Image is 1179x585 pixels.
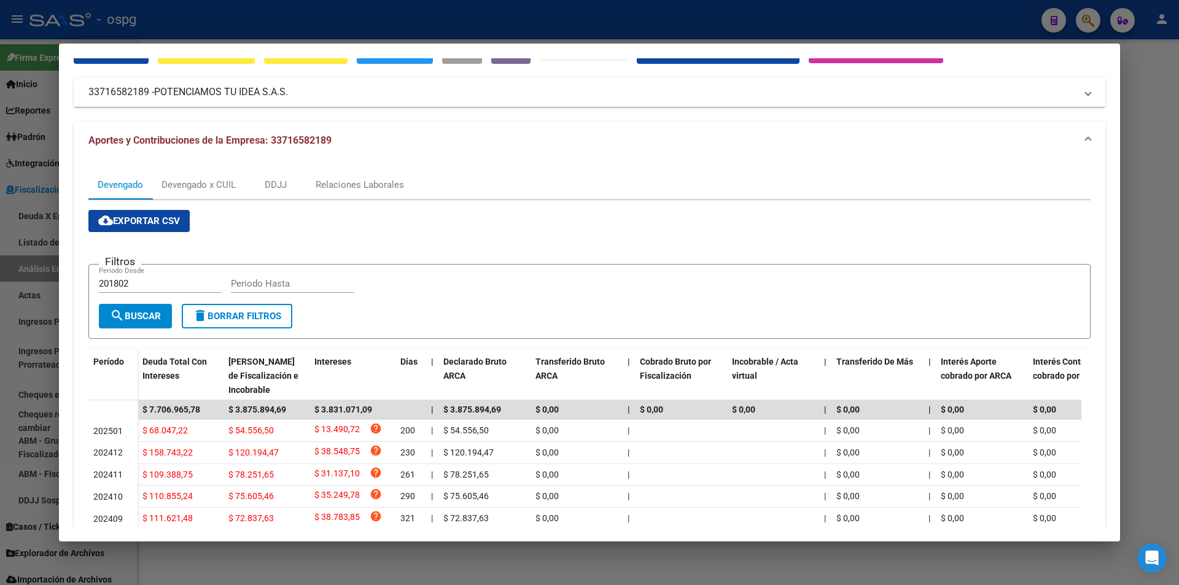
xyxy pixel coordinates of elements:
span: $ 0,00 [836,513,860,523]
span: | [431,357,434,366]
div: Devengado x CUIL [161,178,236,192]
span: $ 0,00 [941,513,964,523]
span: | [928,470,930,479]
button: Exportar CSV [88,210,190,232]
span: | [824,405,827,414]
span: 200 [400,425,415,435]
i: help [370,488,382,500]
span: $ 0,00 [1033,470,1056,479]
span: | [628,470,629,479]
span: Exportar CSV [98,215,180,227]
span: Deuda Total Con Intereses [142,357,207,381]
mat-panel-title: 33716582189 - [88,85,1076,99]
span: $ 0,00 [1033,447,1056,457]
span: $ 158.743,22 [142,447,193,457]
div: Open Intercom Messenger [1137,543,1167,573]
span: $ 0,00 [1033,425,1056,435]
span: $ 109.388,75 [142,470,193,479]
button: Buscar [99,304,172,328]
mat-icon: cloud_download [98,213,113,228]
span: Transferido De Más [836,357,913,366]
span: | [628,357,630,366]
span: | [431,491,433,501]
div: Devengado [98,178,143,192]
span: $ 54.556,50 [443,425,489,435]
span: $ 78.251,65 [443,470,489,479]
span: 202411 [93,470,123,479]
datatable-header-cell: Dias [395,349,426,403]
span: | [824,491,826,501]
datatable-header-cell: Deuda Bruta Neto de Fiscalización e Incobrable [224,349,309,403]
span: $ 0,00 [941,470,964,479]
span: 321 [400,513,415,523]
datatable-header-cell: Declarado Bruto ARCA [438,349,531,403]
span: Declarado Bruto ARCA [443,357,507,381]
span: $ 0,00 [941,491,964,501]
span: $ 38.783,85 [314,510,360,527]
span: $ 0,00 [1033,405,1056,414]
span: 202409 [93,514,123,524]
span: $ 78.251,65 [228,470,274,479]
h3: Filtros [99,255,141,268]
span: $ 35.249,78 [314,488,360,505]
span: $ 31.137,10 [314,467,360,483]
span: | [431,425,433,435]
span: | [431,470,433,479]
span: $ 120.194,47 [443,447,494,457]
datatable-header-cell: | [623,349,635,403]
span: $ 0,00 [941,425,964,435]
mat-expansion-panel-header: 33716582189 -POTENCIAMOS TU IDEA S.A.S. [74,77,1105,107]
span: $ 38.548,75 [314,444,360,461]
span: | [928,425,930,435]
mat-expansion-panel-header: Aportes y Contribuciones de la Empresa: 33716582189 [74,121,1105,160]
span: 202410 [93,492,123,502]
span: | [628,425,629,435]
span: Borrar Filtros [193,311,281,322]
span: Dias [400,357,418,366]
span: $ 0,00 [836,447,860,457]
span: | [628,405,630,414]
span: Interés Contribución cobrado por ARCA [1033,357,1113,381]
span: Intereses [314,357,351,366]
span: | [928,447,930,457]
span: $ 0,00 [836,405,860,414]
span: $ 0,00 [941,447,964,457]
span: $ 54.556,50 [228,425,274,435]
span: $ 3.831.071,09 [314,405,372,414]
datatable-header-cell: | [426,349,438,403]
span: Cobrado Bruto por Fiscalización [640,357,711,381]
datatable-header-cell: Interés Aporte cobrado por ARCA [936,349,1028,403]
span: $ 0,00 [1033,491,1056,501]
datatable-header-cell: Transferido De Más [831,349,924,403]
div: DDJJ [265,178,287,192]
span: $ 0,00 [640,405,663,414]
span: $ 0,00 [535,491,559,501]
datatable-header-cell: Período [88,349,138,400]
span: | [824,425,826,435]
mat-icon: delete [193,308,208,323]
span: | [431,447,433,457]
span: $ 120.194,47 [228,447,279,457]
span: | [928,513,930,523]
span: $ 111.621,48 [142,513,193,523]
span: $ 75.605,46 [228,491,274,501]
span: $ 13.490,72 [314,422,360,439]
span: | [928,357,931,366]
span: $ 0,00 [535,447,559,457]
span: Incobrable / Acta virtual [732,357,798,381]
span: $ 72.837,63 [228,513,274,523]
span: 230 [400,447,415,457]
span: $ 0,00 [836,491,860,501]
span: Transferido Bruto ARCA [535,357,605,381]
datatable-header-cell: Deuda Total Con Intereses [138,349,224,403]
span: $ 110.855,24 [142,491,193,501]
span: | [431,405,434,414]
button: Borrar Filtros [182,304,292,328]
span: $ 3.875.894,69 [228,405,286,414]
span: $ 0,00 [1033,513,1056,523]
span: $ 75.605,46 [443,491,489,501]
span: | [628,491,629,501]
mat-icon: search [110,308,125,323]
span: Aportes y Contribuciones de la Empresa: 33716582189 [88,134,332,146]
span: 290 [400,491,415,501]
